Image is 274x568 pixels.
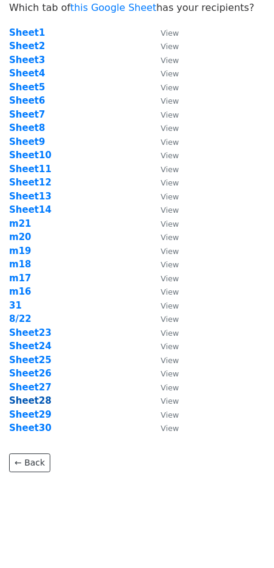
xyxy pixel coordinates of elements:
small: View [161,301,179,310]
a: View [149,27,179,38]
a: View [149,55,179,65]
strong: Sheet3 [9,55,45,65]
a: Sheet30 [9,423,52,433]
small: View [161,178,179,187]
a: Sheet27 [9,382,52,393]
a: m18 [9,259,32,270]
a: View [149,300,179,311]
strong: Sheet12 [9,177,52,188]
a: Sheet14 [9,204,52,215]
a: View [149,246,179,256]
a: View [149,95,179,106]
a: this Google Sheet [70,2,156,13]
small: View [161,369,179,378]
small: View [161,356,179,365]
a: Sheet10 [9,150,52,161]
small: View [161,205,179,215]
a: View [149,409,179,420]
a: Sheet25 [9,355,52,366]
small: View [161,151,179,160]
a: Sheet23 [9,327,52,338]
a: View [149,313,179,324]
a: View [149,122,179,133]
a: View [149,368,179,379]
small: View [161,28,179,38]
a: View [149,286,179,297]
a: View [149,395,179,406]
a: View [149,41,179,52]
a: Sheet26 [9,368,52,379]
small: View [161,424,179,433]
a: m19 [9,246,32,256]
small: View [161,342,179,351]
a: Sheet28 [9,395,52,406]
a: View [149,232,179,242]
a: Sheet6 [9,95,45,106]
small: View [161,287,179,296]
small: View [161,124,179,133]
a: Sheet29 [9,409,52,420]
a: m17 [9,273,32,284]
a: ← Back [9,453,50,472]
a: View [149,109,179,120]
small: View [161,233,179,242]
a: 8/22 [9,313,32,324]
a: View [149,273,179,284]
a: Sheet8 [9,122,45,133]
a: Sheet9 [9,136,45,147]
strong: m16 [9,286,32,297]
a: View [149,204,179,215]
a: View [149,82,179,93]
small: View [161,247,179,256]
small: View [161,165,179,174]
a: Sheet24 [9,341,52,352]
small: View [161,192,179,201]
div: Chat Widget [213,510,274,568]
small: View [161,274,179,283]
a: m20 [9,232,32,242]
a: View [149,423,179,433]
a: Sheet1 [9,27,45,38]
a: Sheet4 [9,68,45,79]
a: View [149,382,179,393]
small: View [161,96,179,105]
small: View [161,383,179,392]
a: Sheet11 [9,164,52,175]
small: View [161,42,179,51]
a: View [149,259,179,270]
a: View [149,327,179,338]
a: Sheet5 [9,82,45,93]
a: m21 [9,218,32,229]
small: View [161,329,179,338]
a: 31 [9,300,22,311]
a: Sheet13 [9,191,52,202]
a: View [149,218,179,229]
a: View [149,150,179,161]
small: View [161,110,179,119]
a: Sheet2 [9,41,45,52]
small: View [161,410,179,419]
a: View [149,68,179,79]
small: View [161,69,179,78]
